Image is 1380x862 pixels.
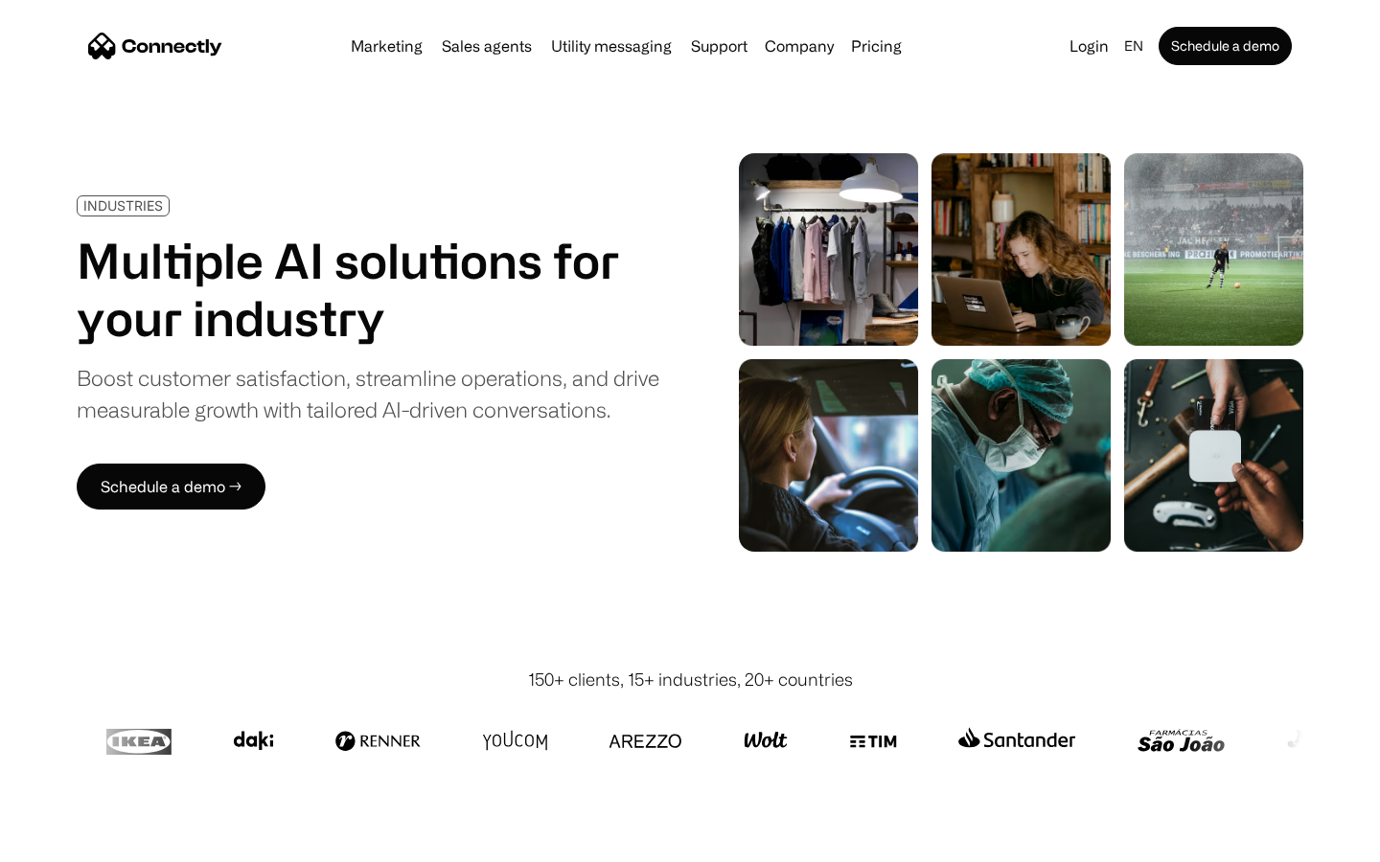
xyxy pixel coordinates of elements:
a: home [88,32,222,60]
div: Company [759,33,839,59]
a: Sales agents [434,38,540,54]
a: Schedule a demo → [77,464,265,510]
a: Support [683,38,755,54]
a: Schedule a demo [1159,27,1292,65]
div: Boost customer satisfaction, streamline operations, and drive measurable growth with tailored AI-... [77,362,659,425]
h1: Multiple AI solutions for your industry [77,232,659,347]
div: en [1124,33,1143,59]
a: Utility messaging [543,38,679,54]
div: 150+ clients, 15+ industries, 20+ countries [528,667,853,692]
div: en [1116,33,1155,59]
a: Pricing [843,38,909,54]
div: Company [765,33,834,59]
a: Login [1062,33,1116,59]
a: Marketing [343,38,430,54]
div: INDUSTRIES [83,198,163,213]
aside: Language selected: English [19,827,115,855]
ul: Language list [38,828,115,855]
